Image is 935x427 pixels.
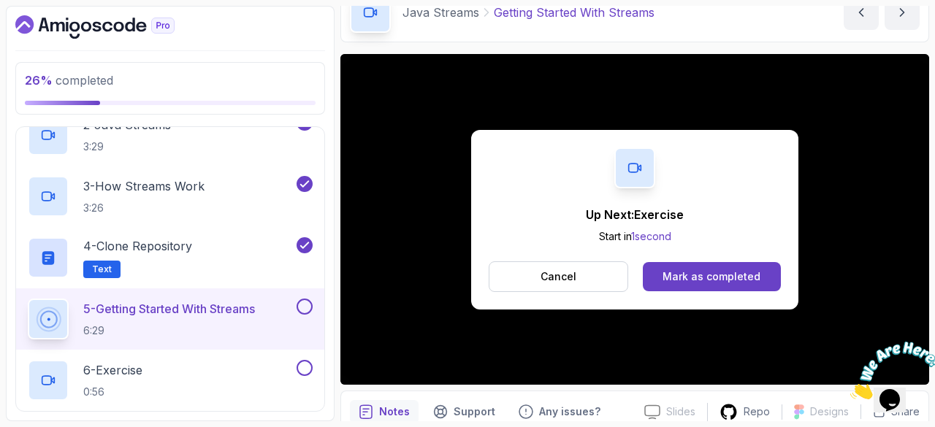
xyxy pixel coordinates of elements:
span: 26 % [25,73,53,88]
button: 3-How Streams Work3:26 [28,176,313,217]
button: Cancel [489,261,628,292]
p: Notes [379,404,410,419]
p: Start in [586,229,684,244]
span: completed [25,73,113,88]
button: Share [860,404,920,419]
span: Text [92,263,112,275]
button: Feedback button [510,400,609,423]
button: notes button [350,400,419,423]
p: 3:26 [83,201,205,215]
p: 3 - How Streams Work [83,177,205,195]
p: 5 - Getting Started With Streams [83,300,255,318]
iframe: chat widget [844,336,935,405]
span: 1 second [631,230,671,242]
p: Support [454,404,495,419]
p: Cancel [541,269,576,284]
img: Chat attention grabber [6,6,96,64]
p: Slides [666,404,695,419]
div: Mark as completed [663,269,760,284]
p: Designs [810,404,849,419]
p: Repo [744,404,770,419]
button: 4-Clone RepositoryText [28,237,313,278]
iframe: 4 - Getting Started With Streams [340,54,929,385]
button: Support button [424,400,504,423]
p: 6 - Exercise [83,361,142,379]
p: Java Streams [402,4,479,21]
a: Dashboard [15,15,208,39]
p: 6:29 [83,323,255,338]
a: Repo [708,403,782,421]
button: 6-Exercise0:56 [28,360,313,401]
button: Mark as completed [643,262,781,291]
p: Any issues? [539,404,600,419]
p: Getting Started With Streams [494,4,654,21]
button: 5-Getting Started With Streams6:29 [28,299,313,339]
p: Up Next: Exercise [586,206,684,223]
button: 2-Java Streams3:29 [28,115,313,155]
p: 0:56 [83,385,142,399]
p: 4 - Clone Repository [83,237,192,255]
p: 3:29 [83,139,171,154]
